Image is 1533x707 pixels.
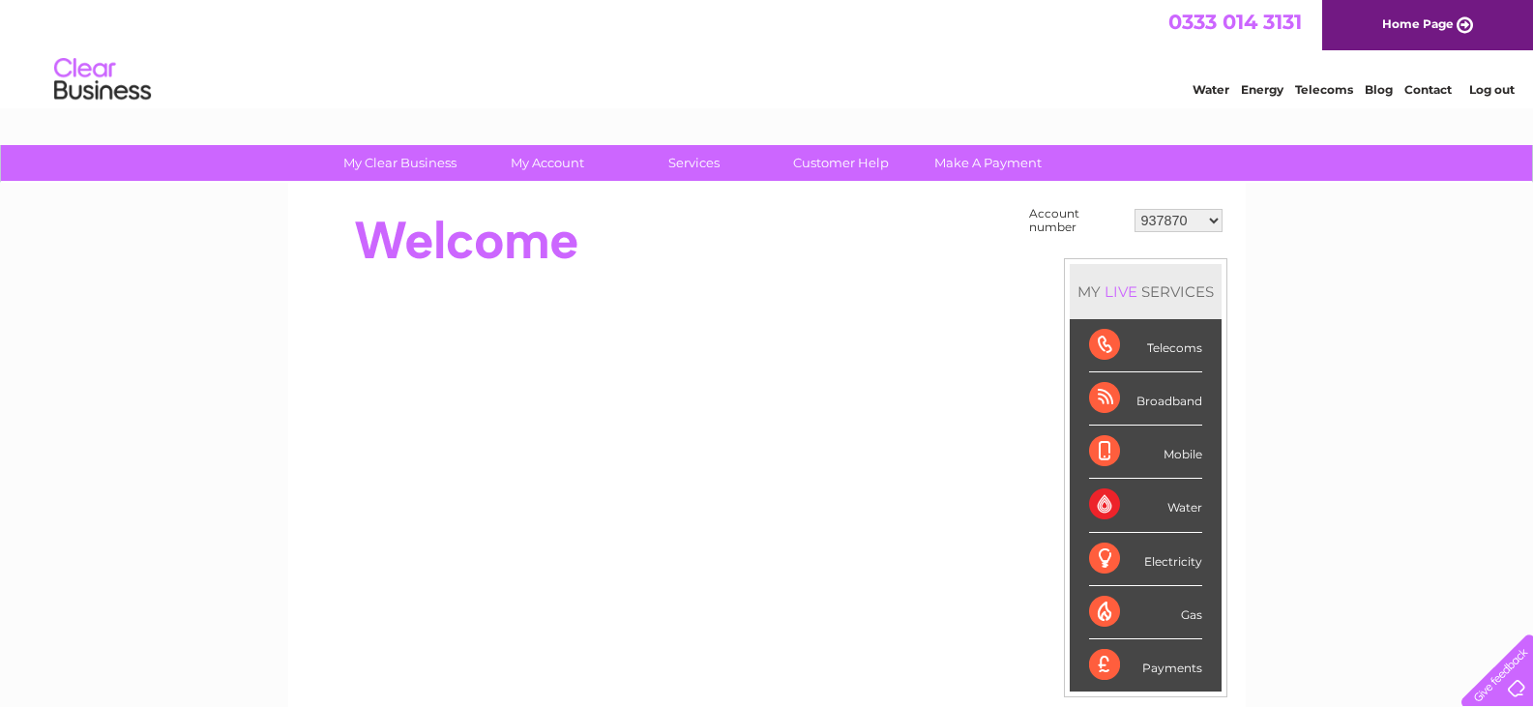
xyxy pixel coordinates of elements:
[908,145,1068,181] a: Make A Payment
[1404,82,1452,97] a: Contact
[1089,372,1202,426] div: Broadband
[1101,282,1141,301] div: LIVE
[1295,82,1353,97] a: Telecoms
[1365,82,1393,97] a: Blog
[1089,426,1202,479] div: Mobile
[310,11,1224,94] div: Clear Business is a trading name of Verastar Limited (registered in [GEOGRAPHIC_DATA] No. 3667643...
[1089,319,1202,372] div: Telecoms
[1193,82,1229,97] a: Water
[1089,479,1202,532] div: Water
[1469,82,1515,97] a: Log out
[1089,586,1202,639] div: Gas
[1024,202,1130,239] td: Account number
[320,145,480,181] a: My Clear Business
[1070,264,1222,319] div: MY SERVICES
[1089,533,1202,586] div: Electricity
[467,145,627,181] a: My Account
[1168,10,1302,34] a: 0333 014 3131
[614,145,774,181] a: Services
[1089,639,1202,692] div: Payments
[761,145,921,181] a: Customer Help
[1241,82,1283,97] a: Energy
[53,50,152,109] img: logo.png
